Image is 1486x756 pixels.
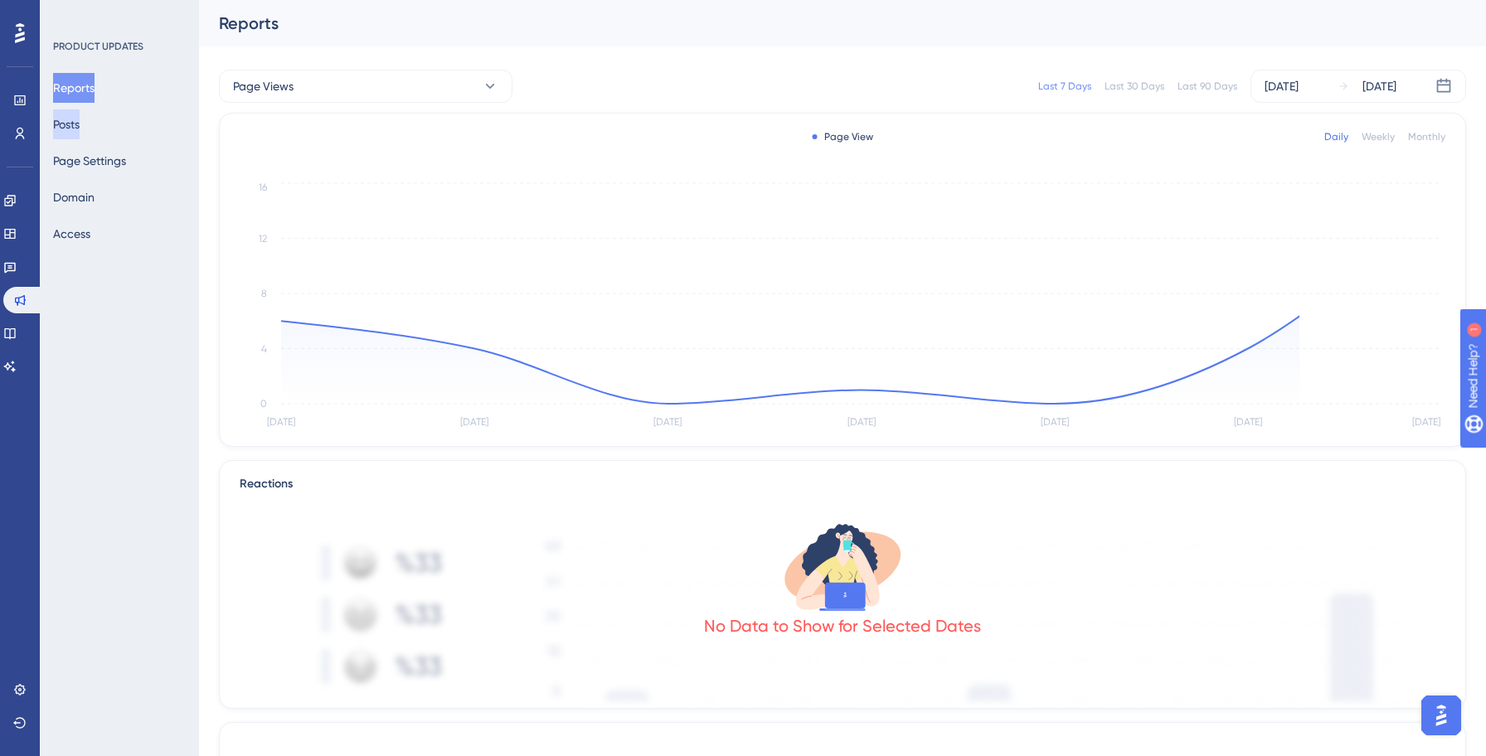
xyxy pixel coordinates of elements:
tspan: 4 [261,343,267,355]
tspan: [DATE] [847,416,876,428]
button: Page Views [219,70,512,103]
div: 1 [115,8,120,22]
div: Page View [813,130,873,143]
button: Reports [53,73,95,103]
div: Monthly [1408,130,1445,143]
button: Access [53,219,90,249]
div: Weekly [1362,130,1395,143]
div: Last 30 Days [1105,80,1164,93]
span: Page Views [233,76,294,96]
tspan: [DATE] [460,416,488,428]
tspan: 16 [259,182,267,193]
tspan: 12 [259,233,267,245]
tspan: [DATE] [1412,416,1440,428]
tspan: [DATE] [267,416,295,428]
div: Reports [219,12,1425,35]
div: Daily [1324,130,1348,143]
tspan: [DATE] [1041,416,1069,428]
tspan: 8 [261,288,267,299]
div: Last 7 Days [1038,80,1091,93]
div: Last 90 Days [1178,80,1237,93]
div: No Data to Show for Selected Dates [704,614,981,637]
button: Page Settings [53,146,126,176]
div: [DATE] [1362,76,1396,96]
span: Need Help? [39,4,104,24]
div: Reactions [240,474,1445,494]
div: [DATE] [1265,76,1299,96]
tspan: 0 [260,398,267,409]
tspan: [DATE] [653,416,682,428]
tspan: [DATE] [1234,416,1262,428]
div: PRODUCT UPDATES [53,40,143,53]
button: Domain [53,182,95,212]
iframe: UserGuiding AI Assistant Launcher [1416,691,1466,740]
button: Posts [53,109,80,139]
